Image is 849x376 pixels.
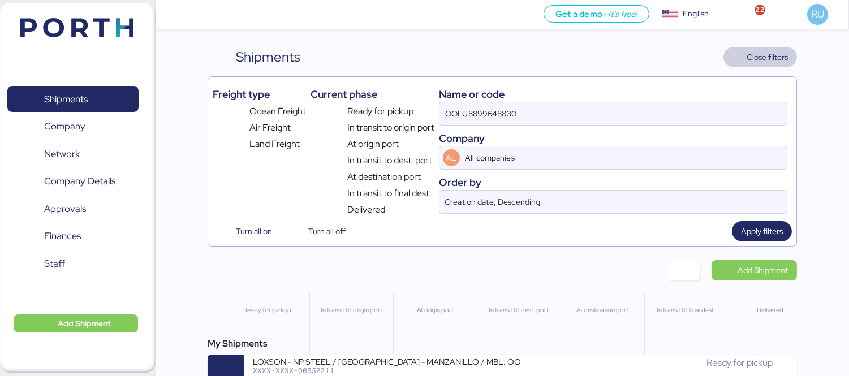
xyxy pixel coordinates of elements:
[347,187,432,200] span: In transit to final dest.
[213,87,306,102] div: Freight type
[286,221,355,241] button: Turn all off
[347,121,434,135] span: In transit to origin port
[347,154,432,167] span: In transit to dest. port
[14,314,138,332] button: Add Shipment
[44,228,81,244] span: Finances
[347,170,421,184] span: At destination port
[683,8,709,20] div: English
[249,137,300,151] span: Land Freight
[44,118,85,135] span: Company
[734,305,807,315] div: Delivered
[463,146,765,169] input: AL
[44,201,86,217] span: Approvals
[249,105,306,118] span: Ocean Freight
[44,91,88,107] span: Shipments
[314,305,388,315] div: In transit to origin port
[347,105,413,118] span: Ready for pickup
[213,221,281,241] button: Turn all on
[566,305,639,315] div: At destination port
[162,5,182,24] button: Menu
[230,305,304,315] div: Ready for pickup
[649,305,723,315] div: In transit to final dest.
[723,47,797,67] button: Close filters
[482,305,555,315] div: In transit to dest. port
[253,356,520,366] div: LOXSON - NP STEEL / [GEOGRAPHIC_DATA] - MANZANILLO / MBL: OOLU8899648830 - HBL: SZML2509010N / 2X...
[208,337,797,351] div: My Shipments
[58,317,111,330] span: Add Shipment
[236,47,300,67] div: Shipments
[44,256,65,272] span: Staff
[738,263,788,277] span: Add Shipment
[439,87,787,102] div: Name or code
[706,357,773,369] span: Ready for pickup
[7,223,139,249] a: Finances
[7,196,139,222] a: Approvals
[347,203,385,217] span: Delivered
[236,224,272,238] span: Turn all on
[747,50,788,64] span: Close filters
[249,121,291,135] span: Air Freight
[7,250,139,276] a: Staff
[712,260,797,280] a: Add Shipment
[347,137,399,151] span: At origin port
[7,141,139,167] a: Network
[398,305,472,315] div: At origin port
[439,131,787,146] div: Company
[741,224,783,238] span: Apply filters
[7,114,139,140] a: Company
[311,87,434,102] div: Current phase
[811,7,824,21] span: RU
[7,168,139,195] a: Company Details
[446,152,456,164] span: AL
[44,146,80,162] span: Network
[308,224,346,238] span: Turn all off
[7,86,139,112] a: Shipments
[253,366,520,374] div: XXXX-XXXX-O0052211
[732,221,792,241] button: Apply filters
[44,173,115,189] span: Company Details
[439,175,787,190] div: Order by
